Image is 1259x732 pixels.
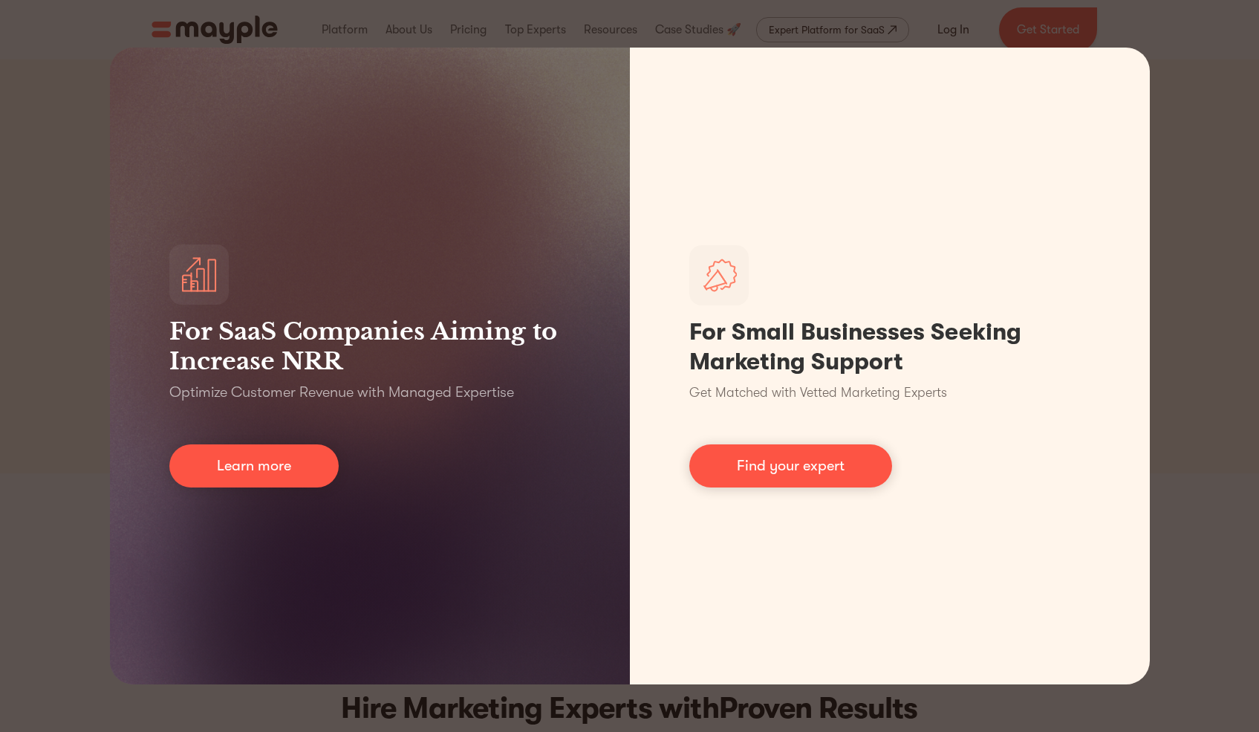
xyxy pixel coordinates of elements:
h1: For Small Businesses Seeking Marketing Support [689,317,1090,377]
p: Get Matched with Vetted Marketing Experts [689,383,947,403]
a: Find your expert [689,444,892,488]
p: Optimize Customer Revenue with Managed Expertise [169,382,514,403]
h3: For SaaS Companies Aiming to Increase NRR [169,317,570,376]
a: Learn more [169,444,339,488]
